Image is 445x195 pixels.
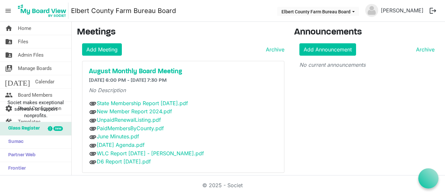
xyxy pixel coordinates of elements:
a: Add Announcement [299,43,356,56]
span: folder_shared [5,49,13,62]
span: Files [18,35,28,48]
a: August Monthly Board Meeting [89,68,278,76]
h3: Announcements [294,27,440,38]
span: attachment [89,158,97,166]
a: D6 Report [DATE].pdf [97,158,151,165]
span: Calendar [35,75,54,88]
a: June Minutes.pdf [97,133,139,140]
span: attachment [89,117,97,124]
span: Board Members [18,89,52,102]
span: attachment [89,150,97,158]
h3: Meetings [77,27,284,38]
a: Archive [263,46,284,53]
a: Add Meeting [82,43,122,56]
div: new [53,126,63,131]
a: PaidMembersByCounty.pdf [97,125,164,132]
span: people [5,89,13,102]
span: Frontier [5,162,26,175]
span: folder_shared [5,35,13,48]
span: menu [2,5,14,17]
span: attachment [89,142,97,149]
h6: [DATE] 6:00 PM - [DATE] 7:30 PM [89,77,278,84]
a: [DATE] Agenda.pdf [97,142,145,148]
a: Elbert County Farm Bureau Board [71,4,176,17]
button: logout [426,4,440,18]
span: switch_account [5,62,13,75]
span: Sumac [5,135,23,148]
span: Admin Files [18,49,44,62]
a: State Membership Report [DATE].pdf [97,100,188,106]
img: no-profile-picture.svg [365,4,378,17]
a: [PERSON_NAME] [378,4,426,17]
span: Home [18,22,31,35]
span: home [5,22,13,35]
a: © 2025 - Societ [202,182,243,188]
button: Elbert County Farm Bureau Board dropdownbutton [277,7,359,16]
p: No current announcements [299,61,435,69]
span: attachment [89,125,97,132]
span: attachment [89,133,97,141]
span: Partner Web [5,149,36,162]
a: WLC Report [DATE] - [PERSON_NAME].pdf [97,150,204,157]
span: Societ makes exceptional software to support nonprofits. [3,99,68,119]
a: My Board View Logo [16,3,71,19]
span: Manage Boards [18,62,52,75]
span: Glass Register [5,122,40,135]
span: attachment [89,108,97,116]
span: attachment [89,100,97,107]
a: Archive [413,46,435,53]
p: No Description [89,86,278,94]
a: UnpaidRenewalListing.pdf [97,117,161,123]
a: New Member Report 2024.pdf [97,108,172,115]
img: My Board View Logo [16,3,68,19]
span: [DATE] [5,75,30,88]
